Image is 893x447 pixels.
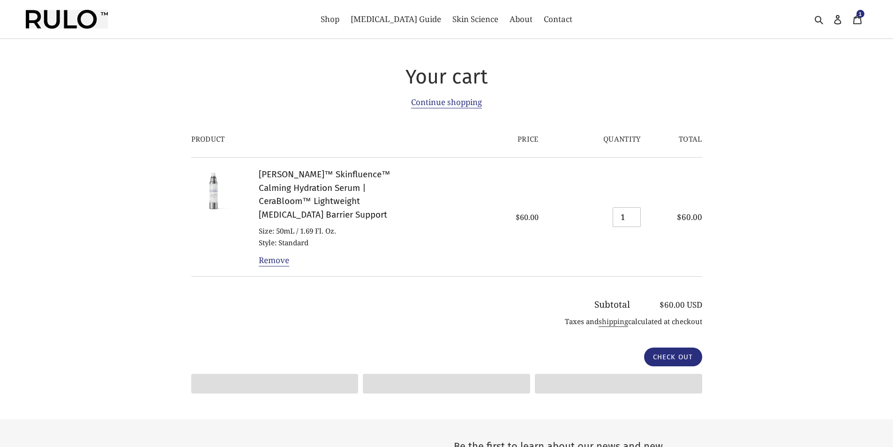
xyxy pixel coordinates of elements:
a: Remove RULO™ Skinfluence™ Calming Hydration Serum | CeraBloom™ Lightweight Prebiotic Barrier Supp... [259,255,289,266]
th: Quantity [549,121,651,158]
span: 1 [859,11,862,17]
a: Continue shopping [411,97,482,108]
img: Front of RULO™ Skinfluence™ Calming Hydration Serum bottle – lightweight water-based serum with B... [197,168,231,212]
a: Contact [539,12,577,27]
dd: $60.00 [431,212,539,223]
li: Style: Standard [259,237,411,248]
input: Check out [644,348,702,366]
ul: Product details [259,223,411,248]
h1: Your cart [191,65,702,89]
th: Product [191,121,421,158]
a: 1 [848,8,867,30]
th: Total [651,121,702,158]
img: Rulo™ Skin [26,10,108,29]
span: Subtotal [594,298,630,311]
a: Skin Science [448,12,503,27]
div: Taxes and calculated at checkout [191,311,702,336]
a: [PERSON_NAME]™ Skinfluence™ Calming Hydration Serum | CeraBloom™ Lightweight [MEDICAL_DATA] Barri... [259,169,390,220]
span: Contact [544,14,572,25]
a: shipping [599,317,628,327]
a: [MEDICAL_DATA] Guide [346,12,446,27]
span: Shop [321,14,339,25]
span: $60.00 [677,212,702,222]
a: Shop [316,12,344,27]
span: [MEDICAL_DATA] Guide [351,14,441,25]
th: Price [421,121,549,158]
span: About [510,14,533,25]
span: Skin Science [452,14,498,25]
li: Size: 50mL / 1.69 Fl. Oz. [259,226,411,236]
a: About [505,12,537,27]
span: $60.00 USD [632,299,702,311]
